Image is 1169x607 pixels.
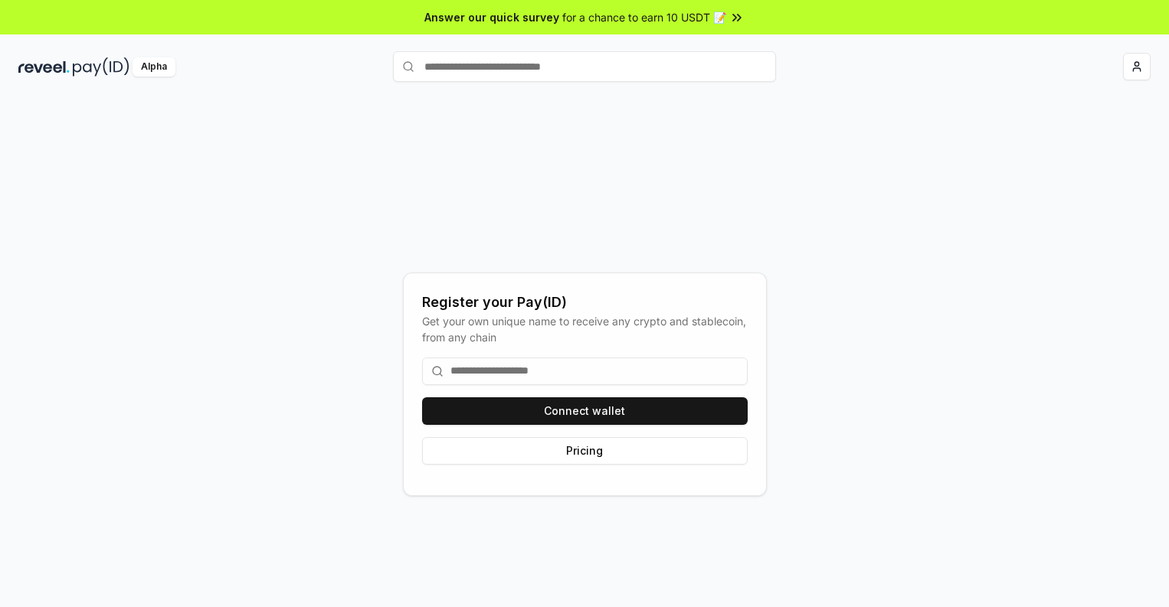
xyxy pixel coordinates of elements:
img: reveel_dark [18,57,70,77]
span: Answer our quick survey [424,9,559,25]
div: Register your Pay(ID) [422,292,748,313]
button: Connect wallet [422,397,748,425]
img: pay_id [73,57,129,77]
span: for a chance to earn 10 USDT 📝 [562,9,726,25]
button: Pricing [422,437,748,465]
div: Get your own unique name to receive any crypto and stablecoin, from any chain [422,313,748,345]
div: Alpha [133,57,175,77]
